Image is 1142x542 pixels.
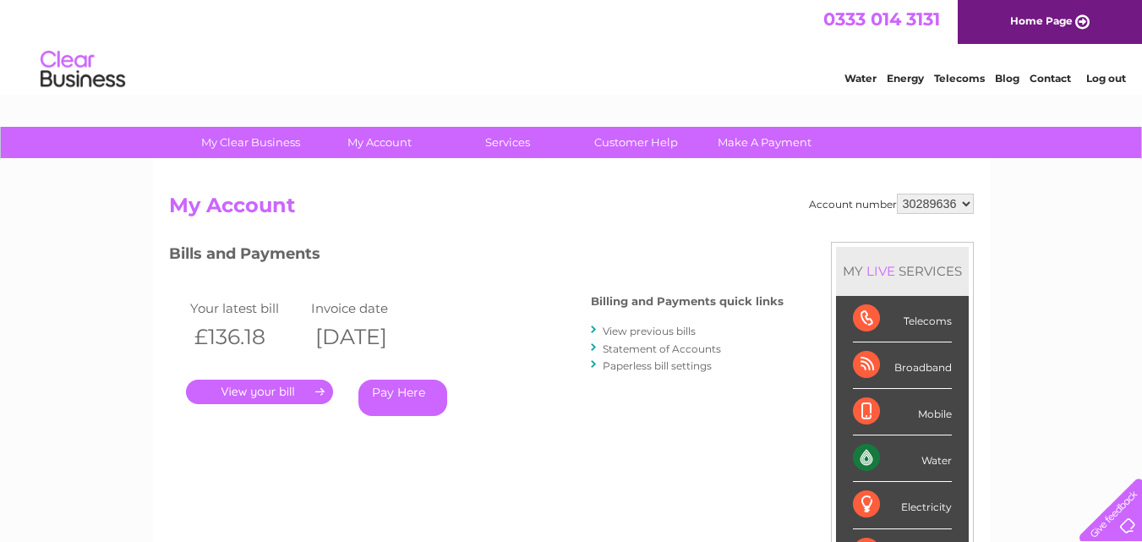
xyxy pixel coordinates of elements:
h2: My Account [169,194,974,226]
div: Broadband [853,342,952,389]
a: Contact [1030,72,1071,85]
div: MY SERVICES [836,247,969,295]
div: Water [853,435,952,482]
a: Paperless bill settings [603,359,712,372]
a: Telecoms [934,72,985,85]
a: Pay Here [358,380,447,416]
div: Clear Business is a trading name of Verastar Limited (registered in [GEOGRAPHIC_DATA] No. 3667643... [172,9,971,82]
a: My Clear Business [181,127,320,158]
div: Telecoms [853,296,952,342]
a: Statement of Accounts [603,342,721,355]
td: Invoice date [307,297,429,320]
a: Water [844,72,877,85]
h3: Bills and Payments [169,242,784,271]
a: View previous bills [603,325,696,337]
a: Services [438,127,577,158]
th: £136.18 [186,320,308,354]
a: Blog [995,72,1019,85]
th: [DATE] [307,320,429,354]
a: My Account [309,127,449,158]
a: 0333 014 3131 [823,8,940,30]
div: Electricity [853,482,952,528]
img: logo.png [40,44,126,96]
h4: Billing and Payments quick links [591,295,784,308]
a: Customer Help [566,127,706,158]
td: Your latest bill [186,297,308,320]
div: LIVE [863,263,899,279]
a: Energy [887,72,924,85]
div: Account number [809,194,974,214]
a: Make A Payment [695,127,834,158]
div: Mobile [853,389,952,435]
a: Log out [1086,72,1126,85]
a: . [186,380,333,404]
